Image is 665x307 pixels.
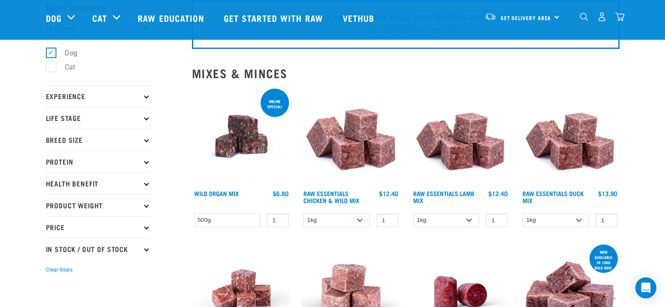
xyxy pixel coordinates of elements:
p: Product Weight [46,194,151,216]
p: Life Stage [46,107,151,129]
img: home-icon-1@2x.png [580,13,588,21]
img: ?1041 RE Lamb Mix 01 [411,87,510,186]
p: Experience [46,85,151,107]
div: $12.40 [379,190,398,197]
input: 1 [595,214,617,227]
a: Raw Essentials Duck Mix [522,192,584,202]
input: 1 [267,214,289,227]
a: Raw Education [129,0,215,35]
a: Raw Essentials Lamb Mix [413,192,474,202]
a: Dog [46,11,62,24]
a: Raw Essentials Chicken & Wild Mix [303,192,359,202]
div: $12.40 [488,190,508,197]
button: Clear filters [46,266,73,274]
div: $6.80 [273,190,289,197]
div: $13.90 [598,190,617,197]
input: 1 [486,214,508,227]
h2: Mixes & Minces [192,66,620,80]
img: Wild Organ Mix [192,87,291,186]
a: Wild Organ Mix [194,192,239,195]
a: Vethub [334,0,386,35]
p: Health Benefit [46,172,151,194]
span: Set Delivery Area [501,16,551,19]
img: ?1041 RE Lamb Mix 01 [520,87,620,186]
p: In Stock / Out Of Stock [46,238,151,260]
img: Pile Of Cubed Chicken Wild Meat Mix [301,87,400,186]
p: Price [46,216,151,238]
div: now available in 10kg bulk box! [589,245,618,274]
p: Protein [46,151,151,172]
div: ONLINE SPECIAL! [261,95,289,113]
label: Cat [51,62,79,72]
label: Dog [51,48,81,59]
img: van-moving.png [484,13,496,21]
a: Get started with Raw [215,0,334,35]
input: 1 [376,214,398,227]
a: Cat [92,11,107,24]
img: user.png [597,12,606,21]
p: Breed Size [46,129,151,151]
img: home-icon@2x.png [615,12,624,21]
div: Open Intercom Messenger [635,277,656,298]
